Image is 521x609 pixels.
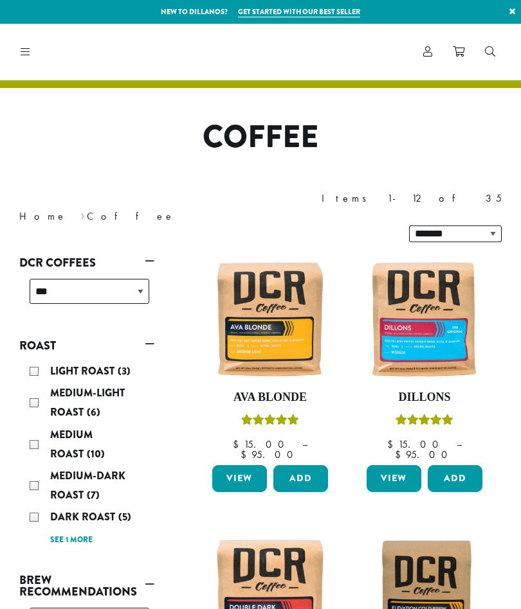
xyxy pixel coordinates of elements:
span: Dark Roast [50,509,118,524]
a: Roast [19,335,154,357]
a: View [367,465,421,492]
div: Rated 5.00 out of 5 [396,412,453,432]
button: Add [273,465,328,492]
a: View [212,465,267,492]
bdi: 95.00 [241,448,299,461]
a: Get started with our best seller [238,6,360,17]
span: $ [395,448,406,461]
a: See 1 more [50,534,93,547]
span: (10) [87,446,105,461]
a: Home [19,209,67,223]
h4: Ava Blonde [209,391,331,405]
span: Medium-Dark Roast [50,468,125,502]
span: (5) [118,509,131,524]
a: DCR Coffees [19,252,154,274]
span: $ [241,448,251,461]
button: Add [428,465,482,492]
a: Brew Recommendations [19,569,154,603]
bdi: 95.00 [395,448,453,461]
a: Ava BlondeRated 5.00 out of 5 [209,258,331,460]
span: › [80,204,85,224]
bdi: 15.00 [233,437,290,451]
div: DCR Coffees [19,274,154,319]
h4: Dillons [363,391,486,405]
span: Light Roast [50,364,118,378]
span: – [302,437,307,451]
a: Search [475,41,506,62]
nav: Breadcrumb [19,209,241,224]
span: (7) [87,488,100,502]
img: Ava-Blonde-12oz-1-300x300.jpg [209,258,331,380]
div: Roast [19,357,154,554]
span: (6) [87,405,100,419]
span: $ [387,437,398,451]
span: – [457,437,462,451]
a: DillonsRated 5.00 out of 5 [363,258,486,460]
span: (3) [118,364,131,378]
h1: Coffee [10,119,511,156]
div: Rated 5.00 out of 5 [241,412,299,432]
span: Medium-Light Roast [50,385,125,419]
span: Medium Roast [50,427,93,461]
bdi: 15.00 [387,437,444,451]
img: Dillons-12oz-300x300.jpg [363,258,486,380]
span: $ [233,437,244,451]
div: Items 1-12 of 35 [322,191,502,206]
